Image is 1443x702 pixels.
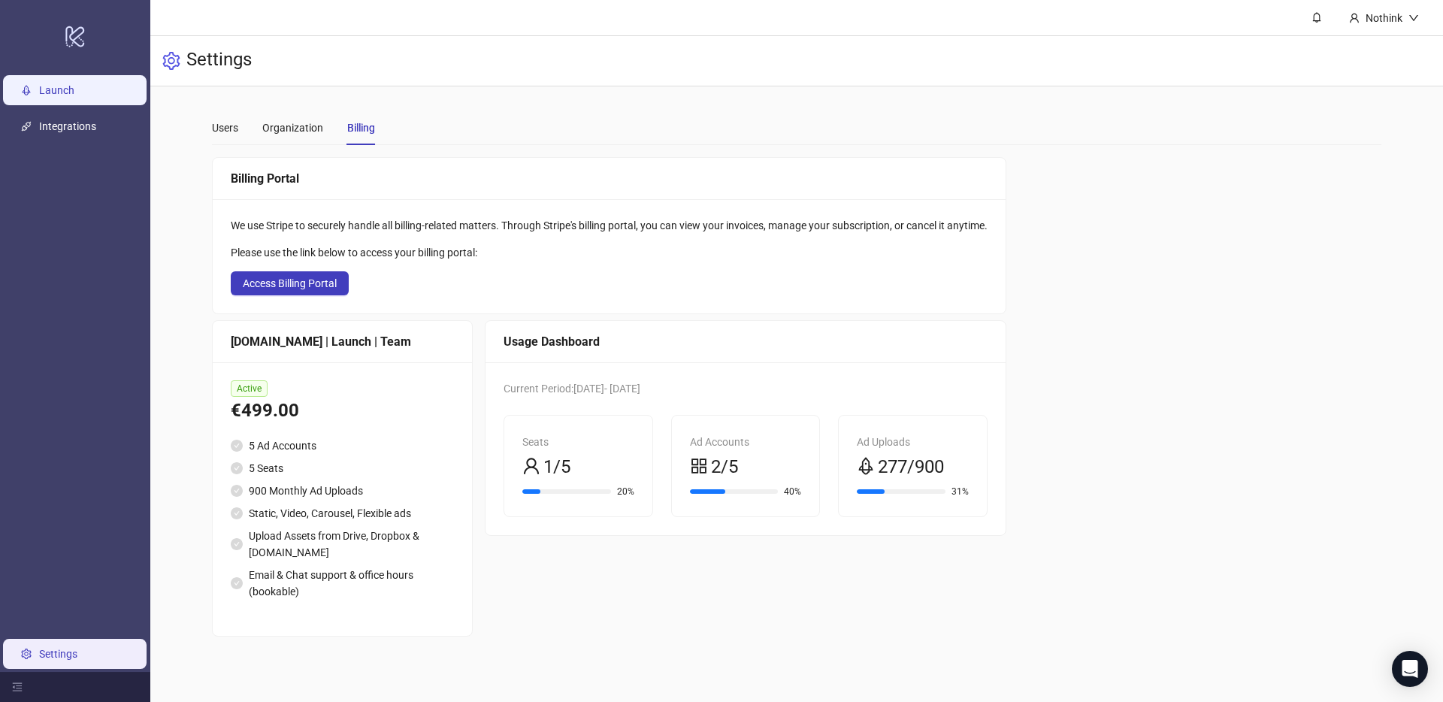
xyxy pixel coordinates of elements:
[1408,13,1419,23] span: down
[39,84,74,96] a: Launch
[231,217,988,234] div: We use Stripe to securely handle all billing-related matters. Through Stripe's billing portal, yo...
[522,434,634,450] div: Seats
[231,577,243,589] span: check-circle
[231,244,988,261] div: Please use the link below to access your billing portal:
[231,567,454,600] li: Email & Chat support & office hours (bookable)
[39,120,96,132] a: Integrations
[951,487,969,496] span: 31%
[231,462,243,474] span: check-circle
[212,120,238,136] div: Users
[231,437,454,454] li: 5 Ad Accounts
[784,487,801,496] span: 40%
[504,383,640,395] span: Current Period: [DATE] - [DATE]
[1311,12,1322,23] span: bell
[231,505,454,522] li: Static, Video, Carousel, Flexible ads
[262,120,323,136] div: Organization
[857,457,875,475] span: rocket
[690,434,802,450] div: Ad Accounts
[231,332,454,351] div: [DOMAIN_NAME] | Launch | Team
[39,648,77,660] a: Settings
[543,453,570,482] span: 1/5
[231,485,243,497] span: check-circle
[1360,10,1408,26] div: Nothink
[231,483,454,499] li: 900 Monthly Ad Uploads
[504,332,988,351] div: Usage Dashboard
[243,277,337,289] span: Access Billing Portal
[347,120,375,136] div: Billing
[231,507,243,519] span: check-circle
[186,48,252,74] h3: Settings
[522,457,540,475] span: user
[231,460,454,477] li: 5 Seats
[231,169,988,188] div: Billing Portal
[231,440,243,452] span: check-circle
[12,682,23,692] span: menu-fold
[617,487,634,496] span: 20%
[690,457,708,475] span: appstore
[711,453,738,482] span: 2/5
[857,434,969,450] div: Ad Uploads
[231,380,268,397] span: Active
[231,271,349,295] button: Access Billing Portal
[162,52,180,70] span: setting
[1392,651,1428,687] div: Open Intercom Messenger
[878,453,944,482] span: 277/900
[1349,13,1360,23] span: user
[231,397,454,425] div: €499.00
[231,528,454,561] li: Upload Assets from Drive, Dropbox & [DOMAIN_NAME]
[231,538,243,550] span: check-circle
